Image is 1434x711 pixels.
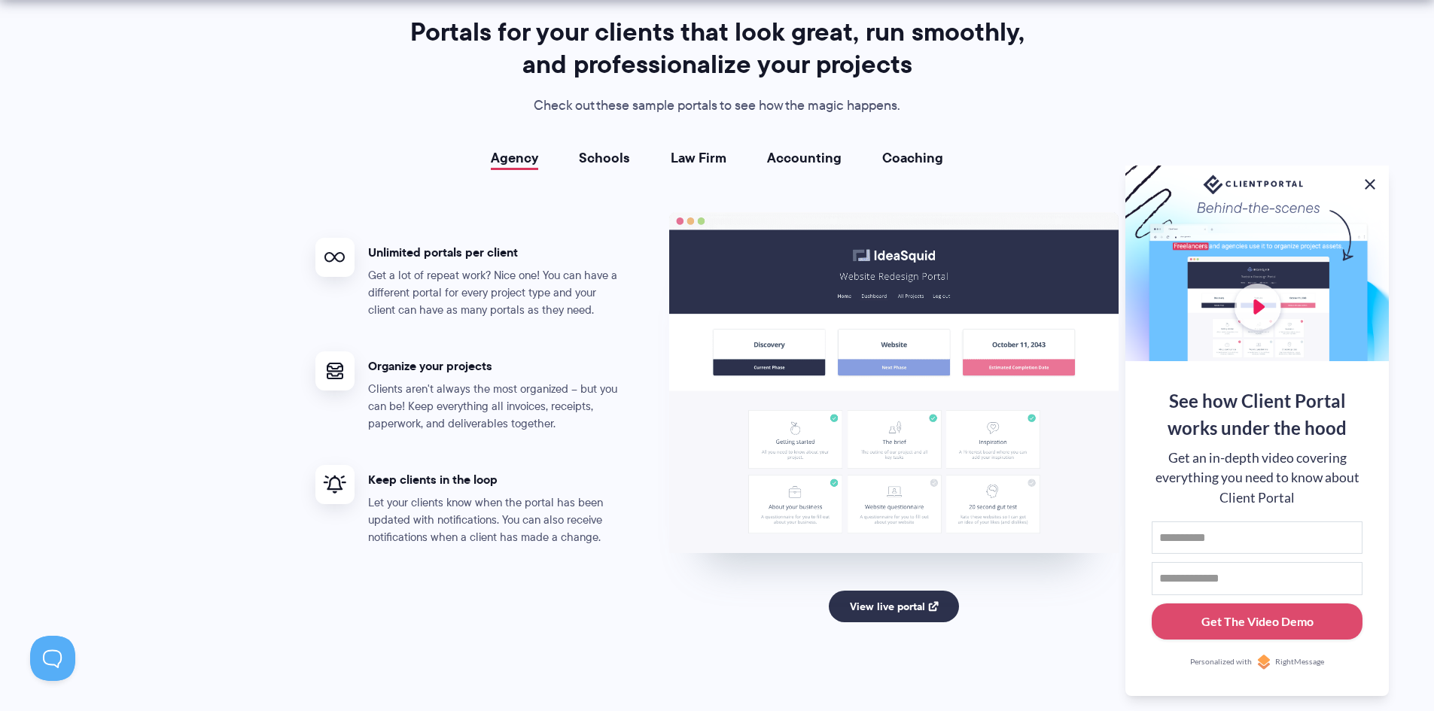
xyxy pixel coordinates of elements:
[368,267,624,319] p: Get a lot of repeat work? Nice one! You can have a different portal for every project type and yo...
[1152,387,1362,442] div: See how Client Portal works under the hood
[1201,612,1314,630] div: Get The Video Demo
[491,150,538,166] a: Agency
[403,95,1031,117] p: Check out these sample portals to see how the magic happens.
[30,636,75,681] iframe: Toggle Customer Support
[368,494,624,546] p: Let your clients know when the portal has been updated with notifications. You can also receive n...
[579,150,630,166] a: Schools
[1190,656,1252,668] span: Personalized with
[1256,655,1271,670] img: Personalized with RightMessage
[368,358,624,374] h4: Organize your projects
[368,472,624,488] h4: Keep clients in the loop
[368,381,624,433] p: Clients aren't always the most organized – but you can be! Keep everything all invoices, receipts...
[1275,656,1324,668] span: RightMessage
[671,150,726,166] a: Law Firm
[1152,655,1362,670] a: Personalized withRightMessage
[1152,448,1362,508] div: Get an in-depth video covering everything you need to know about Client Portal
[767,150,842,166] a: Accounting
[829,591,959,622] a: View live portal
[1152,603,1362,640] button: Get The Video Demo
[882,150,943,166] a: Coaching
[368,245,624,260] h4: Unlimited portals per client
[403,16,1031,81] h2: Portals for your clients that look great, run smoothly, and professionalize your projects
